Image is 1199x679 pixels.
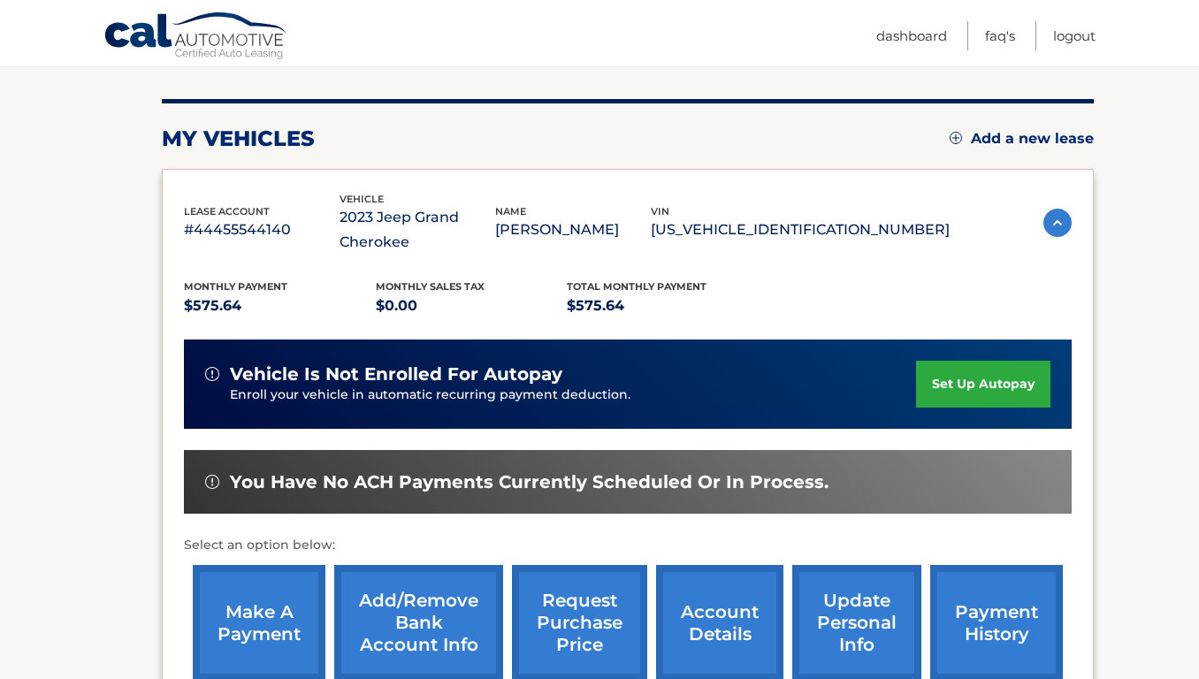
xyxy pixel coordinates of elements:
span: lease account [184,205,270,217]
span: vehicle is not enrolled for autopay [230,363,562,385]
a: Cal Automotive [103,11,289,63]
p: Enroll your vehicle in automatic recurring payment deduction. [230,385,916,405]
p: #44455544140 [184,217,340,242]
span: vehicle [340,193,384,205]
span: Monthly Payment [184,280,287,293]
a: Add a new lease [950,130,1094,148]
p: [PERSON_NAME] [495,217,651,242]
img: accordion-active.svg [1043,209,1072,237]
span: You have no ACH payments currently scheduled or in process. [230,471,829,493]
span: vin [651,205,669,217]
h2: my vehicles [162,126,315,152]
img: alert-white.svg [205,367,219,381]
span: name [495,205,526,217]
a: Logout [1053,21,1096,50]
p: 2023 Jeep Grand Cherokee [340,205,495,255]
p: $575.64 [184,294,376,318]
a: Dashboard [876,21,947,50]
a: set up autopay [916,361,1050,408]
p: [US_VEHICLE_IDENTIFICATION_NUMBER] [651,217,950,242]
span: Monthly sales Tax [376,280,485,293]
p: $0.00 [376,294,568,318]
p: Select an option below: [184,535,1072,556]
a: FAQ's [985,21,1015,50]
img: add.svg [950,132,962,144]
p: $575.64 [567,294,759,318]
img: alert-white.svg [205,475,219,489]
span: Total Monthly Payment [567,280,706,293]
